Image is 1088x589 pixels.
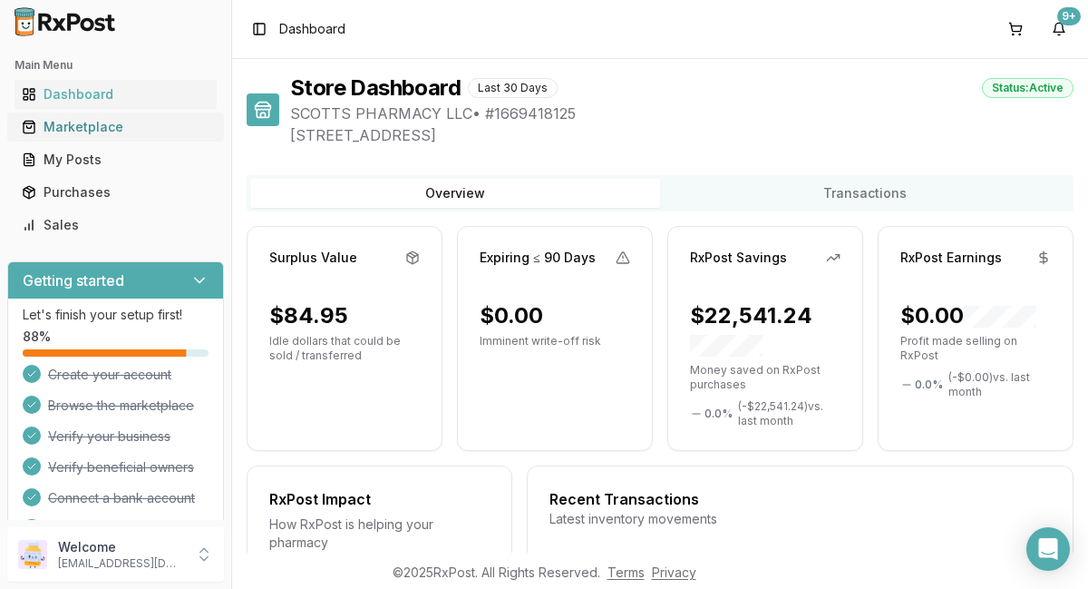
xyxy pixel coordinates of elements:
span: 0.0 % [704,407,733,421]
div: Status: Active [982,78,1073,98]
div: Surplus Value [269,249,357,267]
span: Create your account [48,366,171,384]
div: Last 30 Days [468,78,558,98]
img: RxPost Logo [7,7,123,36]
p: Welcome [58,538,184,556]
nav: breadcrumb [279,20,345,38]
h2: Main Menu [15,58,217,73]
p: Let's finish your setup first! [23,306,209,324]
div: RxPost Impact [269,488,490,510]
span: 88 % [23,328,51,346]
div: Dashboard [22,85,209,103]
h1: Store Dashboard [290,74,461,103]
button: Marketplace [7,113,224,142]
p: Imminent write-off risk [480,334,630,348]
button: Purchases [7,178,224,207]
div: Purchases [22,183,209,201]
span: Browse the marketplace [48,397,194,415]
a: Purchases [15,176,217,209]
h3: Getting started [23,270,124,291]
span: Connect a bank account [48,489,195,507]
span: [STREET_ADDRESS] [290,124,1073,146]
a: Marketplace [15,111,217,143]
a: Privacy [652,564,696,580]
div: My Posts [22,151,209,169]
span: Dashboard [279,20,345,38]
button: Sales [7,211,224,240]
a: Terms [607,564,645,580]
div: 9+ [1057,7,1081,25]
div: RxPost Earnings [900,249,1002,267]
div: $0.00 [480,301,543,330]
p: [EMAIL_ADDRESS][DOMAIN_NAME] [58,556,184,571]
p: Profit made selling on RxPost [900,334,1051,363]
div: Recent Transactions [549,488,1051,510]
div: $84.95 [269,301,348,330]
button: My Posts [7,145,224,174]
div: How RxPost is helping your pharmacy [269,515,490,552]
button: Overview [250,179,660,208]
a: My Posts [15,143,217,176]
div: Expiring ≤ 90 Days [480,249,596,267]
div: $0.00 [900,301,1036,330]
span: ( - $22,541.24 ) vs. last month [738,399,840,428]
div: Marketplace [22,118,209,136]
a: Sales [15,209,217,241]
button: 9+ [1044,15,1073,44]
span: 0.0 % [915,378,943,392]
span: ( - $0.00 ) vs. last month [948,370,1051,399]
div: RxPost Savings [690,249,787,267]
span: SCOTTS PHARMACY LLC • # 1669418125 [290,103,1073,124]
p: Money saved on RxPost purchases [690,363,840,392]
a: Dashboard [15,78,217,111]
div: $22,541.24 [690,301,840,359]
div: Latest inventory movements [549,510,1051,528]
div: Sales [22,216,209,234]
p: Idle dollars that could be sold / transferred [269,334,420,363]
span: Verify your business [48,427,170,446]
img: User avatar [18,540,47,569]
button: Transactions [660,179,1070,208]
span: Verify beneficial owners [48,458,194,476]
button: Dashboard [7,80,224,109]
div: Open Intercom Messenger [1026,527,1070,571]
